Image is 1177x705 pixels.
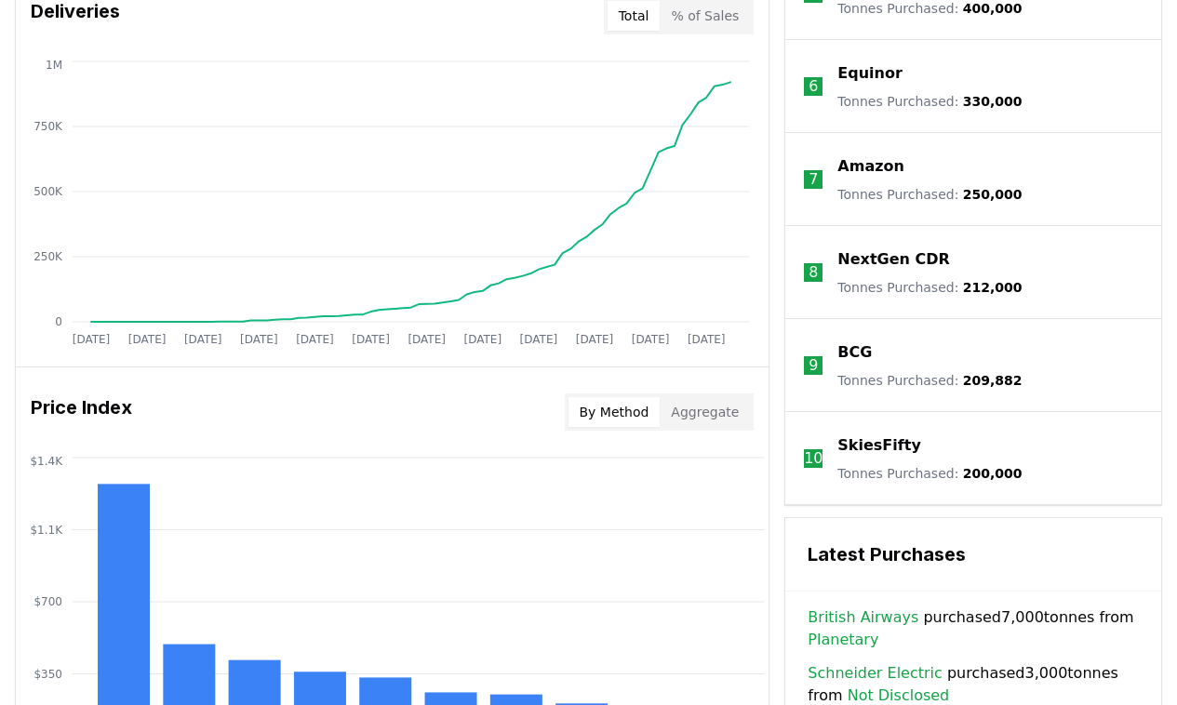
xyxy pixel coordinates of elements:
[33,120,63,133] tspan: 750K
[55,315,62,328] tspan: 0
[837,92,1022,111] p: Tonnes Purchased :
[808,606,918,629] a: British Airways
[963,1,1023,16] span: 400,000
[963,94,1023,109] span: 330,000
[128,333,167,346] tspan: [DATE]
[463,333,502,346] tspan: [DATE]
[963,373,1023,388] span: 209,882
[804,447,823,470] p: 10
[240,333,278,346] tspan: [DATE]
[809,261,818,284] p: 8
[608,1,661,31] button: Total
[963,466,1023,481] span: 200,000
[809,354,818,377] p: 9
[837,341,872,364] a: BCG
[963,280,1023,295] span: 212,000
[33,185,63,198] tspan: 500K
[660,1,750,31] button: % of Sales
[837,248,950,271] a: NextGen CDR
[837,371,1022,390] p: Tonnes Purchased :
[837,434,920,457] a: SkiesFifty
[46,59,62,72] tspan: 1M
[808,606,1139,651] span: purchased 7,000 tonnes from
[837,278,1022,297] p: Tonnes Purchased :
[660,397,750,427] button: Aggregate
[31,393,132,431] h3: Price Index
[30,455,63,468] tspan: $1.4K
[296,333,334,346] tspan: [DATE]
[568,397,661,427] button: By Method
[33,250,63,263] tspan: 250K
[33,668,62,681] tspan: $350
[837,185,1022,204] p: Tonnes Purchased :
[808,540,1139,568] h3: Latest Purchases
[73,333,111,346] tspan: [DATE]
[184,333,222,346] tspan: [DATE]
[808,662,942,685] a: Schneider Electric
[520,333,558,346] tspan: [DATE]
[352,333,390,346] tspan: [DATE]
[809,168,818,191] p: 7
[688,333,726,346] tspan: [DATE]
[837,155,904,178] a: Amazon
[963,187,1023,202] span: 250,000
[33,595,62,608] tspan: $700
[576,333,614,346] tspan: [DATE]
[809,75,818,98] p: 6
[632,333,670,346] tspan: [DATE]
[408,333,446,346] tspan: [DATE]
[30,524,63,537] tspan: $1.1K
[808,629,878,651] a: Planetary
[837,62,903,85] a: Equinor
[837,464,1022,483] p: Tonnes Purchased :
